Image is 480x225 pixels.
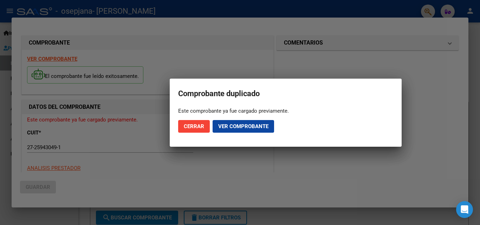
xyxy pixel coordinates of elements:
[218,123,268,130] span: Ver comprobante
[178,107,393,114] div: Este comprobante ya fue cargado previamente.
[184,123,204,130] span: Cerrar
[213,120,274,133] button: Ver comprobante
[456,201,473,218] div: Open Intercom Messenger
[178,87,393,100] h2: Comprobante duplicado
[178,120,210,133] button: Cerrar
